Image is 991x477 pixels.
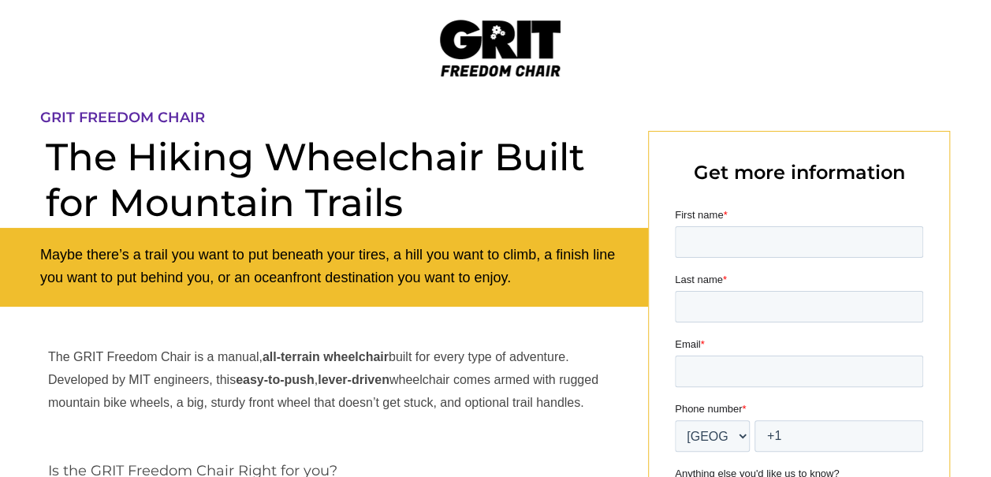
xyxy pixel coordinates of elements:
strong: easy-to-push [236,373,315,386]
span: The GRIT Freedom Chair is a manual, built for every type of adventure. Developed by MIT engineers... [48,350,598,409]
span: The Hiking Wheelchair Built for Mountain Trails [46,134,585,225]
strong: all-terrain wheelchair [263,350,389,363]
span: GRIT FREEDOM CHAIR [40,109,205,126]
strong: lever-driven [318,373,389,386]
span: Get more information [694,161,905,184]
span: Maybe there’s a trail you want to put beneath your tires, a hill you want to climb, a finish line... [40,247,615,285]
